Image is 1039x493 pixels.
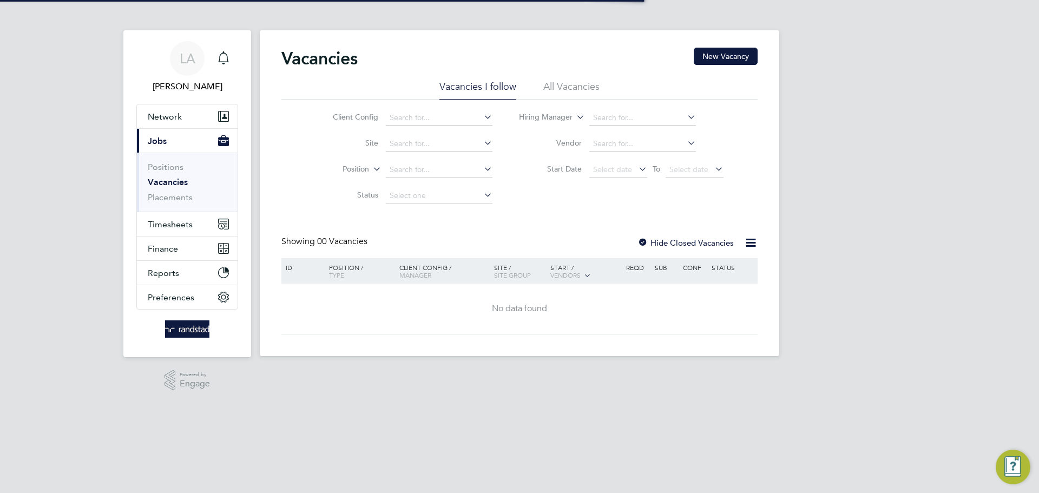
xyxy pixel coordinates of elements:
[137,236,238,260] button: Finance
[329,271,344,279] span: Type
[386,188,492,203] input: Select one
[165,320,210,338] img: randstad-logo-retina.png
[148,162,183,172] a: Positions
[316,190,378,200] label: Status
[589,136,696,152] input: Search for...
[680,258,708,277] div: Conf
[283,303,756,314] div: No data found
[996,450,1030,484] button: Engage Resource Center
[136,41,238,93] a: LA[PERSON_NAME]
[148,268,179,278] span: Reports
[180,51,195,65] span: LA
[137,285,238,309] button: Preferences
[519,164,582,174] label: Start Date
[709,258,756,277] div: Status
[397,258,491,284] div: Client Config /
[148,111,182,122] span: Network
[519,138,582,148] label: Vendor
[548,258,623,285] div: Start /
[694,48,758,65] button: New Vacancy
[283,258,321,277] div: ID
[148,219,193,229] span: Timesheets
[165,370,211,391] a: Powered byEngage
[180,370,210,379] span: Powered by
[494,271,531,279] span: Site Group
[316,138,378,148] label: Site
[137,212,238,236] button: Timesheets
[386,110,492,126] input: Search for...
[386,136,492,152] input: Search for...
[321,258,397,284] div: Position /
[281,236,370,247] div: Showing
[148,292,194,303] span: Preferences
[136,320,238,338] a: Go to home page
[399,271,431,279] span: Manager
[148,244,178,254] span: Finance
[317,236,367,247] span: 00 Vacancies
[623,258,652,277] div: Reqd
[137,104,238,128] button: Network
[550,271,581,279] span: Vendors
[148,136,167,146] span: Jobs
[307,164,369,175] label: Position
[137,261,238,285] button: Reports
[652,258,680,277] div: Sub
[649,162,663,176] span: To
[386,162,492,178] input: Search for...
[637,238,734,248] label: Hide Closed Vacancies
[491,258,548,284] div: Site /
[543,80,600,100] li: All Vacancies
[281,48,358,69] h2: Vacancies
[316,112,378,122] label: Client Config
[148,192,193,202] a: Placements
[137,129,238,153] button: Jobs
[180,379,210,389] span: Engage
[136,80,238,93] span: Lynne Andrews
[439,80,516,100] li: Vacancies I follow
[123,30,251,357] nav: Main navigation
[593,165,632,174] span: Select date
[669,165,708,174] span: Select date
[510,112,573,123] label: Hiring Manager
[589,110,696,126] input: Search for...
[137,153,238,212] div: Jobs
[148,177,188,187] a: Vacancies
